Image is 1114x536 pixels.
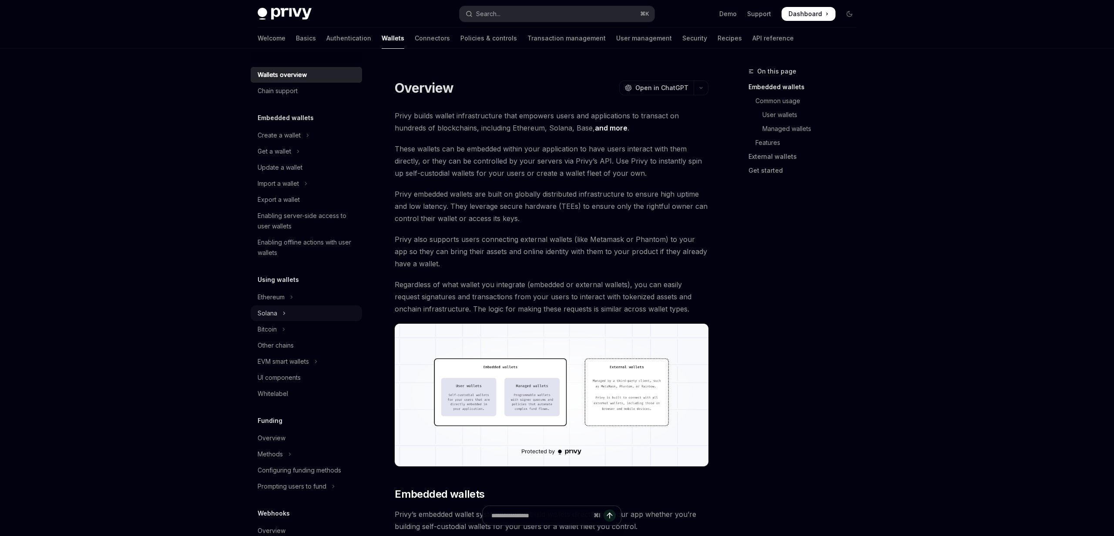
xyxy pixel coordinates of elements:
h1: Overview [395,80,453,96]
div: Search... [476,9,500,19]
button: Toggle Methods section [251,446,362,462]
a: Recipes [718,28,742,49]
div: Create a wallet [258,130,301,141]
img: dark logo [258,8,312,20]
a: Basics [296,28,316,49]
div: Configuring funding methods [258,465,341,476]
a: Dashboard [782,7,835,21]
button: Toggle EVM smart wallets section [251,354,362,369]
span: Open in ChatGPT [635,84,688,92]
button: Send message [604,509,616,522]
div: Prompting users to fund [258,481,326,492]
button: Toggle Ethereum section [251,289,362,305]
a: Common usage [748,94,863,108]
a: Features [748,136,863,150]
div: Update a wallet [258,162,302,173]
a: and more [595,124,627,133]
span: Embedded wallets [395,487,484,501]
a: Wallets overview [251,67,362,83]
button: Toggle Solana section [251,305,362,321]
div: Wallets overview [258,70,307,80]
div: Ethereum [258,292,285,302]
a: Wallets [382,28,404,49]
h5: Webhooks [258,508,290,519]
a: Managed wallets [748,122,863,136]
button: Toggle Prompting users to fund section [251,479,362,494]
div: Overview [258,526,285,536]
div: EVM smart wallets [258,356,309,367]
button: Toggle Import a wallet section [251,176,362,191]
div: Export a wallet [258,194,300,205]
a: User management [616,28,672,49]
div: Whitelabel [258,389,288,399]
span: Privy embedded wallets are built on globally distributed infrastructure to ensure high uptime and... [395,188,708,224]
a: Support [747,10,771,18]
a: Chain support [251,83,362,99]
a: User wallets [748,108,863,122]
a: Transaction management [527,28,606,49]
div: Methods [258,449,283,459]
a: API reference [752,28,794,49]
div: Import a wallet [258,178,299,189]
a: Overview [251,430,362,446]
div: Chain support [258,86,298,96]
a: Export a wallet [251,192,362,208]
a: Embedded wallets [748,80,863,94]
a: Get started [748,164,863,178]
span: ⌘ K [640,10,649,17]
a: Demo [719,10,737,18]
a: Welcome [258,28,285,49]
span: Regardless of what wallet you integrate (embedded or external wallets), you can easily request si... [395,278,708,315]
div: Other chains [258,340,294,351]
img: images/walletoverview.png [395,324,708,466]
span: Privy also supports users connecting external wallets (like Metamask or Phantom) to your app so t... [395,233,708,270]
span: These wallets can be embedded within your application to have users interact with them directly, ... [395,143,708,179]
div: Bitcoin [258,324,277,335]
div: Enabling server-side access to user wallets [258,211,357,231]
button: Toggle dark mode [842,7,856,21]
button: Toggle Create a wallet section [251,127,362,143]
span: On this page [757,66,796,77]
a: Enabling server-side access to user wallets [251,208,362,234]
button: Toggle Get a wallet section [251,144,362,159]
a: Connectors [415,28,450,49]
a: Security [682,28,707,49]
div: Enabling offline actions with user wallets [258,237,357,258]
button: Open search [460,6,654,22]
span: Dashboard [789,10,822,18]
h5: Funding [258,415,282,426]
div: Overview [258,433,285,443]
a: External wallets [748,150,863,164]
div: UI components [258,372,301,383]
a: UI components [251,370,362,385]
h5: Using wallets [258,275,299,285]
a: Configuring funding methods [251,462,362,478]
button: Toggle Bitcoin section [251,322,362,337]
span: Privy builds wallet infrastructure that empowers users and applications to transact on hundreds o... [395,110,708,134]
a: Other chains [251,338,362,353]
input: Ask a question... [491,506,590,525]
a: Authentication [326,28,371,49]
a: Whitelabel [251,386,362,402]
a: Enabling offline actions with user wallets [251,234,362,261]
div: Solana [258,308,277,318]
a: Update a wallet [251,160,362,175]
a: Policies & controls [460,28,517,49]
button: Open in ChatGPT [619,80,694,95]
h5: Embedded wallets [258,113,314,123]
div: Get a wallet [258,146,291,157]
